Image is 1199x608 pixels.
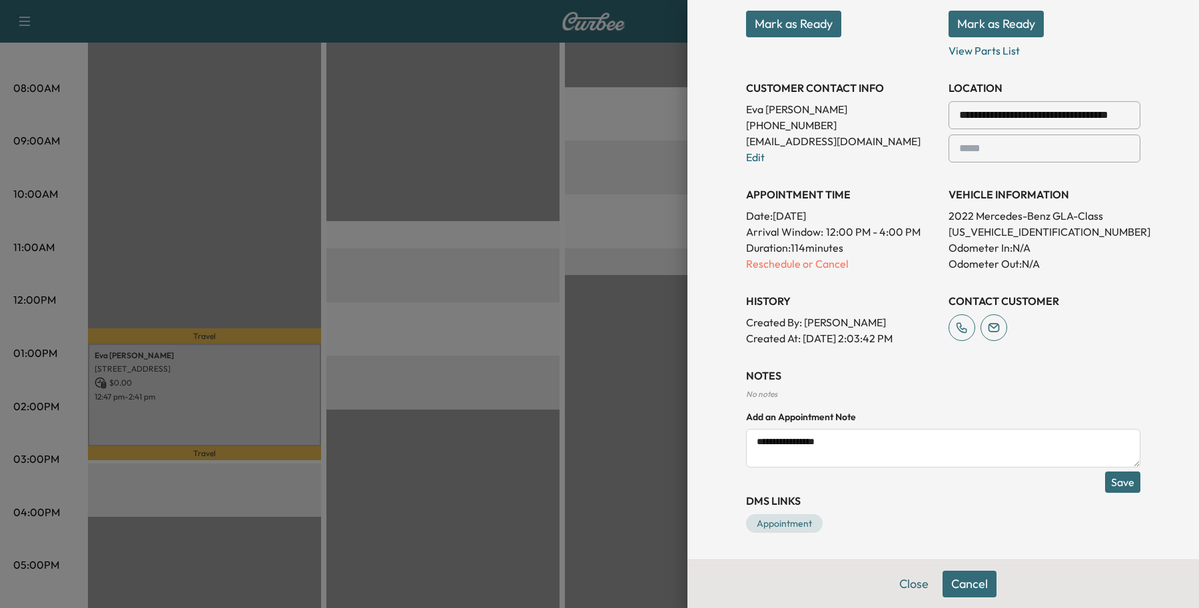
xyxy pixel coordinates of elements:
[746,240,938,256] p: Duration: 114 minutes
[746,151,765,164] a: Edit
[949,224,1140,240] p: [US_VEHICLE_IDENTIFICATION_NUMBER]
[746,314,938,330] p: Created By : [PERSON_NAME]
[826,224,921,240] span: 12:00 PM - 4:00 PM
[949,37,1140,59] p: View Parts List
[949,186,1140,202] h3: VEHICLE INFORMATION
[746,117,938,133] p: [PHONE_NUMBER]
[746,293,938,309] h3: History
[746,186,938,202] h3: APPOINTMENT TIME
[949,80,1140,96] h3: LOCATION
[949,256,1140,272] p: Odometer Out: N/A
[949,293,1140,309] h3: CONTACT CUSTOMER
[746,514,823,533] a: Appointment
[949,208,1140,224] p: 2022 Mercedes-Benz GLA-Class
[746,493,1140,509] h3: DMS Links
[943,571,997,597] button: Cancel
[746,256,938,272] p: Reschedule or Cancel
[746,208,938,224] p: Date: [DATE]
[746,101,938,117] p: Eva [PERSON_NAME]
[746,80,938,96] h3: CUSTOMER CONTACT INFO
[1105,471,1140,493] button: Save
[746,224,938,240] p: Arrival Window:
[949,240,1140,256] p: Odometer In: N/A
[746,410,1140,424] h4: Add an Appointment Note
[746,368,1140,384] h3: NOTES
[746,133,938,149] p: [EMAIL_ADDRESS][DOMAIN_NAME]
[949,11,1044,37] button: Mark as Ready
[746,11,841,37] button: Mark as Ready
[746,389,1140,400] div: No notes
[746,330,938,346] p: Created At : [DATE] 2:03:42 PM
[891,571,937,597] button: Close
